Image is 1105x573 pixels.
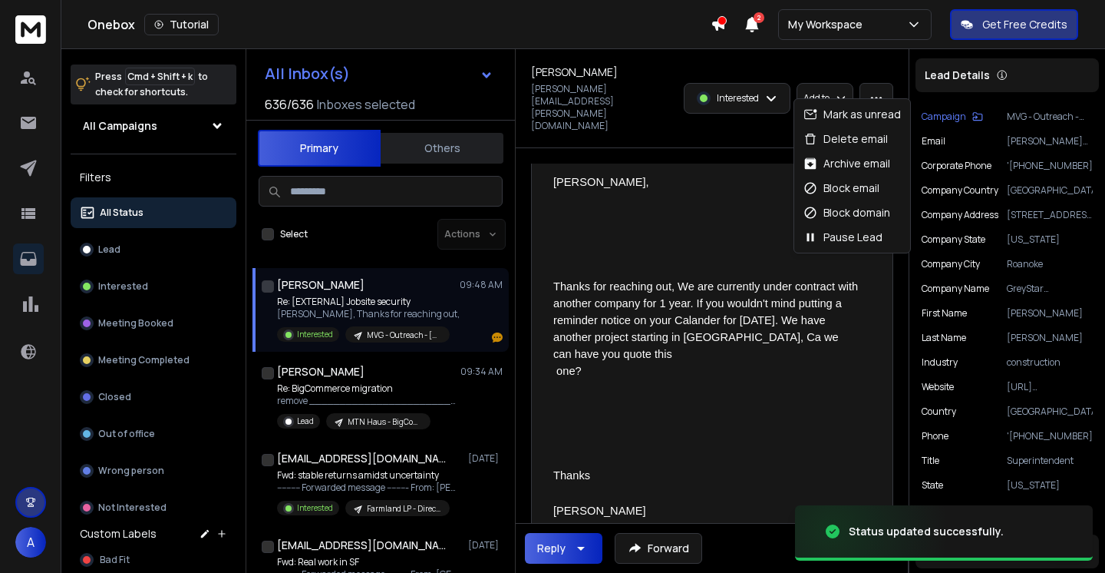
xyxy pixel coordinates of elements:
button: Primary [258,130,381,167]
h1: [PERSON_NAME] [277,364,364,379]
p: Fwd: stable returns amidst uncertainty [277,469,461,482]
p: Website [922,381,954,393]
div: Block domain [803,205,890,220]
p: [DATE] [468,539,503,551]
div: [PERSON_NAME] [553,502,859,519]
p: Last Name [922,332,966,344]
p: Company Address [922,209,998,221]
p: Out of office [98,428,155,440]
button: Tutorial [144,14,219,35]
p: [PERSON_NAME] [1007,307,1093,320]
p: [STREET_ADDRESS][US_STATE] [1007,209,1093,221]
h1: [PERSON_NAME] [531,65,618,80]
p: MVG - Outreach - [GEOGRAPHIC_DATA] [367,330,440,341]
label: Select [280,228,308,240]
h1: All Inbox(s) [265,66,350,81]
p: [DATE] [468,452,503,465]
h1: All Campaigns [83,118,157,134]
p: Interested [297,502,333,514]
p: Press to check for shortcuts. [95,69,208,100]
p: Roanoke [1007,258,1093,270]
div: Reply [537,541,566,556]
p: Company City [922,258,980,270]
div: Block email [803,181,879,196]
p: Campaign [922,111,966,123]
p: [US_STATE] [1007,234,1093,246]
p: 09:48 AM [460,279,503,291]
p: industry [922,356,958,369]
p: MVG - Outreach - [GEOGRAPHIC_DATA] [1007,111,1093,123]
span: A [15,527,46,558]
p: Interested [98,280,148,293]
div: Pause Lead [803,230,882,245]
span: Cmd + Shift + k [125,68,195,85]
p: Company Name [922,283,989,295]
p: Email [922,135,945,147]
p: [PERSON_NAME] [1007,332,1093,344]
p: Lead Details [925,68,990,83]
h1: [PERSON_NAME] [277,277,364,293]
p: '[PHONE_NUMBER] [1007,430,1093,442]
p: Wrong person [98,465,164,477]
p: Corporate Phone [922,160,991,172]
p: [US_STATE] [1007,479,1093,492]
p: Farmland LP - Direct Channel - [PERSON_NAME] [367,503,440,515]
h1: [EMAIL_ADDRESS][DOMAIN_NAME] [277,538,446,553]
div: Thanks for reaching out, We are currently under contract with another company for 1 year. If you ... [553,278,859,379]
p: [GEOGRAPHIC_DATA] [1007,406,1093,418]
p: [URL][DOMAIN_NAME] [1007,381,1093,393]
h3: Filters [71,167,236,188]
p: GreyStar Construction [1007,283,1093,295]
p: Title [922,455,939,467]
p: Company State [922,234,985,246]
h1: [EMAIL_ADDRESS][DOMAIN_NAME] [277,451,446,466]
p: Meeting Completed [98,354,190,366]
p: My Workspace [788,17,869,32]
h3: Custom Labels [80,526,157,542]
p: Superintendent [1007,455,1093,467]
p: [PERSON_NAME], Thanks for reaching out, [277,308,460,320]
div: Mark as unread [803,107,901,122]
p: All Status [100,207,143,219]
p: Not Interested [98,502,167,514]
p: [PERSON_NAME][EMAIL_ADDRESS][PERSON_NAME][DOMAIN_NAME] [531,83,675,132]
span: Bad Fit [100,554,130,566]
p: Phone [922,430,948,442]
p: [GEOGRAPHIC_DATA] [1007,184,1093,197]
p: Fwd: Real work in SF [277,556,461,568]
p: Lead [297,416,314,427]
p: Closed [98,391,131,403]
p: MTN Haus - BigCommerece Users Campaign - Mid/Senior Level titles [348,416,421,428]
span: 2 [754,12,764,23]
p: Interested [297,329,333,340]
h3: Inboxes selected [317,95,415,114]
p: Interested [717,92,759,104]
div: Archive email [803,156,890,171]
p: Add to [803,92,830,104]
div: [PERSON_NAME], [553,174,859,190]
p: [PERSON_NAME][EMAIL_ADDRESS][PERSON_NAME][DOMAIN_NAME] [1007,135,1093,147]
div: Onebox [87,14,711,35]
p: First Name [922,307,967,320]
span: 636 / 636 [265,95,314,114]
p: Lead [98,243,120,256]
p: Re: [EXTERNAL] Jobsite security [277,296,460,308]
p: 09:34 AM [460,366,503,378]
p: '[PHONE_NUMBER] [1007,160,1093,172]
button: Forward [615,533,702,564]
p: Meeting Booked [98,317,173,330]
p: ---------- Forwarded message --------- From: [PERSON_NAME] [277,482,461,494]
p: construction [1007,356,1093,369]
p: Re: BigCommerce migration [277,383,461,395]
p: remove ________________________________ From: Web [PERSON_NAME] [277,395,461,407]
p: Country [922,406,956,418]
div: Delete email [803,131,888,147]
p: Get Free Credits [982,17,1067,32]
p: State [922,479,943,492]
p: Company Country [922,184,998,197]
button: Others [381,131,503,165]
div: Thanks [553,467,859,484]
